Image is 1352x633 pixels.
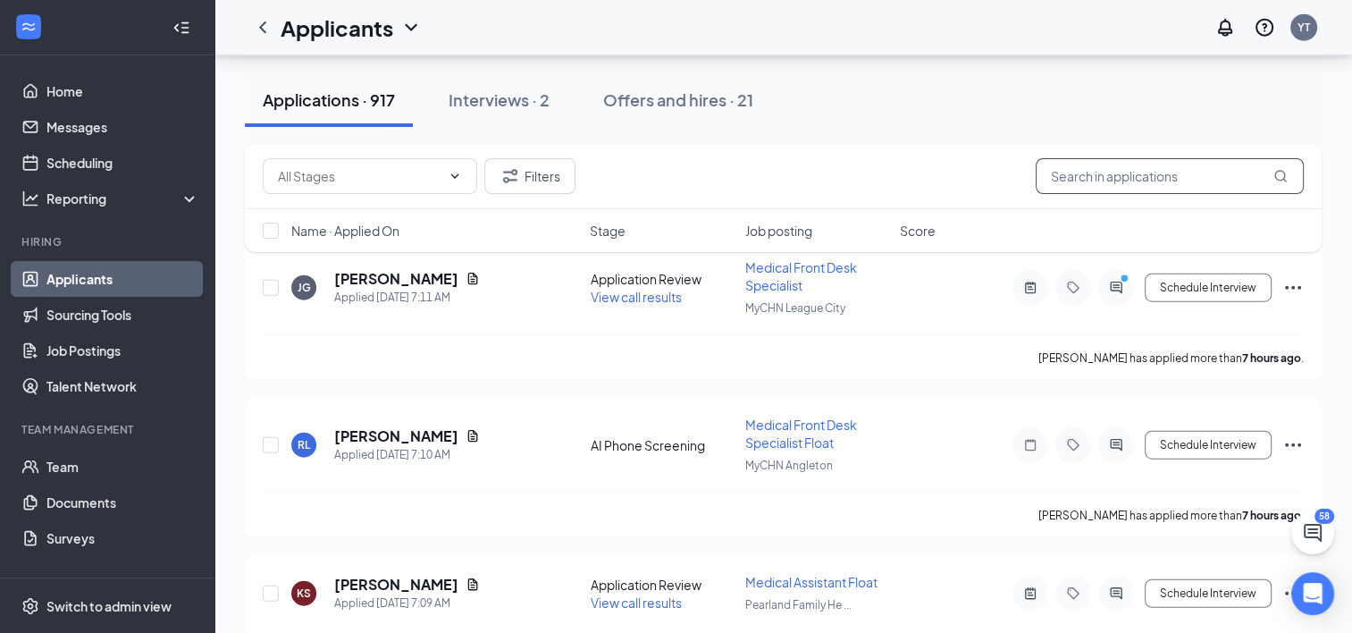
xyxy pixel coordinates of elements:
div: Hiring [21,234,196,249]
svg: MagnifyingGlass [1273,169,1288,183]
button: Schedule Interview [1145,431,1272,460]
svg: Ellipses [1282,277,1304,299]
svg: Settings [21,597,39,615]
svg: Ellipses [1282,583,1304,604]
button: Filter Filters [484,158,575,194]
svg: QuestionInfo [1254,17,1275,38]
div: Interviews · 2 [449,89,550,111]
span: Pearland Family He ... [745,598,852,612]
div: AI Phone Screening [591,436,735,454]
div: YT [1297,20,1310,35]
svg: Note [1020,438,1041,452]
div: Switch to admin view [46,597,172,615]
svg: Collapse [172,19,190,37]
svg: ChevronLeft [252,17,273,38]
svg: ActiveChat [1105,281,1127,295]
svg: Analysis [21,190,39,207]
svg: ActiveChat [1105,438,1127,452]
div: Applied [DATE] 7:10 AM [334,446,480,464]
a: Sourcing Tools [46,297,199,333]
div: 58 [1314,509,1334,524]
span: MyCHN League City [745,301,845,315]
a: Team [46,449,199,485]
a: Scheduling [46,145,199,181]
a: Job Postings [46,333,199,368]
div: Reporting [46,190,200,207]
div: KS [297,586,311,601]
a: Documents [46,485,199,520]
div: Payroll [21,574,196,589]
svg: ActiveChat [1105,587,1127,601]
svg: Document [466,578,480,592]
svg: Document [466,429,480,443]
div: Offers and hires · 21 [603,89,753,111]
svg: Filter [500,165,521,187]
h1: Applicants [281,13,393,43]
p: [PERSON_NAME] has applied more than . [1038,508,1304,523]
svg: ChevronDown [400,17,422,38]
svg: Tag [1062,438,1084,452]
p: [PERSON_NAME] has applied more than . [1038,350,1304,366]
span: Medical Front Desk Specialist Float [745,417,857,451]
h5: [PERSON_NAME] [334,269,458,289]
div: Open Intercom Messenger [1291,572,1334,615]
a: Applicants [46,261,199,297]
div: Team Management [21,422,196,437]
h5: [PERSON_NAME] [334,426,458,446]
svg: ChevronDown [448,169,462,183]
div: RL [298,437,310,452]
b: 7 hours ago [1242,509,1301,522]
a: Talent Network [46,368,199,404]
svg: ActiveNote [1020,281,1041,295]
span: View call results [591,289,682,305]
span: Score [900,222,936,240]
div: Application Review [591,270,735,288]
span: View call results [591,595,682,611]
span: Job posting [745,222,812,240]
span: MyCHN Angleton [745,459,833,472]
div: Application Review [591,576,735,594]
button: ChatActive [1291,511,1334,554]
button: Schedule Interview [1145,274,1272,302]
span: Stage [590,222,626,240]
svg: ActiveNote [1020,587,1041,601]
div: JG [298,280,311,295]
svg: Document [466,272,480,286]
svg: ChatActive [1302,522,1323,544]
span: Medical Front Desk Specialist [745,259,857,293]
button: Schedule Interview [1145,579,1272,608]
svg: WorkstreamLogo [20,18,38,36]
a: Messages [46,109,199,145]
svg: Tag [1062,587,1084,601]
div: Applications · 917 [263,89,395,111]
input: Search in applications [1036,158,1304,194]
a: Home [46,73,199,109]
svg: Notifications [1214,17,1236,38]
h5: [PERSON_NAME] [334,575,458,595]
svg: PrimaryDot [1116,274,1138,288]
b: 7 hours ago [1242,351,1301,365]
svg: Ellipses [1282,435,1304,456]
span: Name · Applied On [291,222,399,240]
span: Medical Assistant Float [745,574,878,590]
div: Applied [DATE] 7:09 AM [334,595,480,612]
a: Surveys [46,520,199,556]
input: All Stages [278,166,441,186]
div: Applied [DATE] 7:11 AM [334,289,480,307]
svg: Tag [1062,281,1084,295]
